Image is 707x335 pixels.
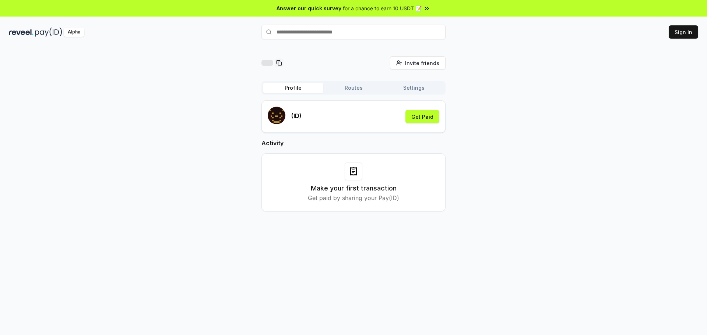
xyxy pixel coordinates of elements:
[384,83,444,93] button: Settings
[9,28,34,37] img: reveel_dark
[263,83,323,93] button: Profile
[261,139,446,147] h2: Activity
[405,59,439,67] span: Invite friends
[277,4,341,12] span: Answer our quick survey
[390,56,446,70] button: Invite friends
[669,25,698,39] button: Sign In
[308,193,399,202] p: Get paid by sharing your Pay(ID)
[405,110,439,123] button: Get Paid
[291,111,302,120] p: (ID)
[64,28,84,37] div: Alpha
[35,28,62,37] img: pay_id
[323,83,384,93] button: Routes
[343,4,422,12] span: for a chance to earn 10 USDT 📝
[311,183,397,193] h3: Make your first transaction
